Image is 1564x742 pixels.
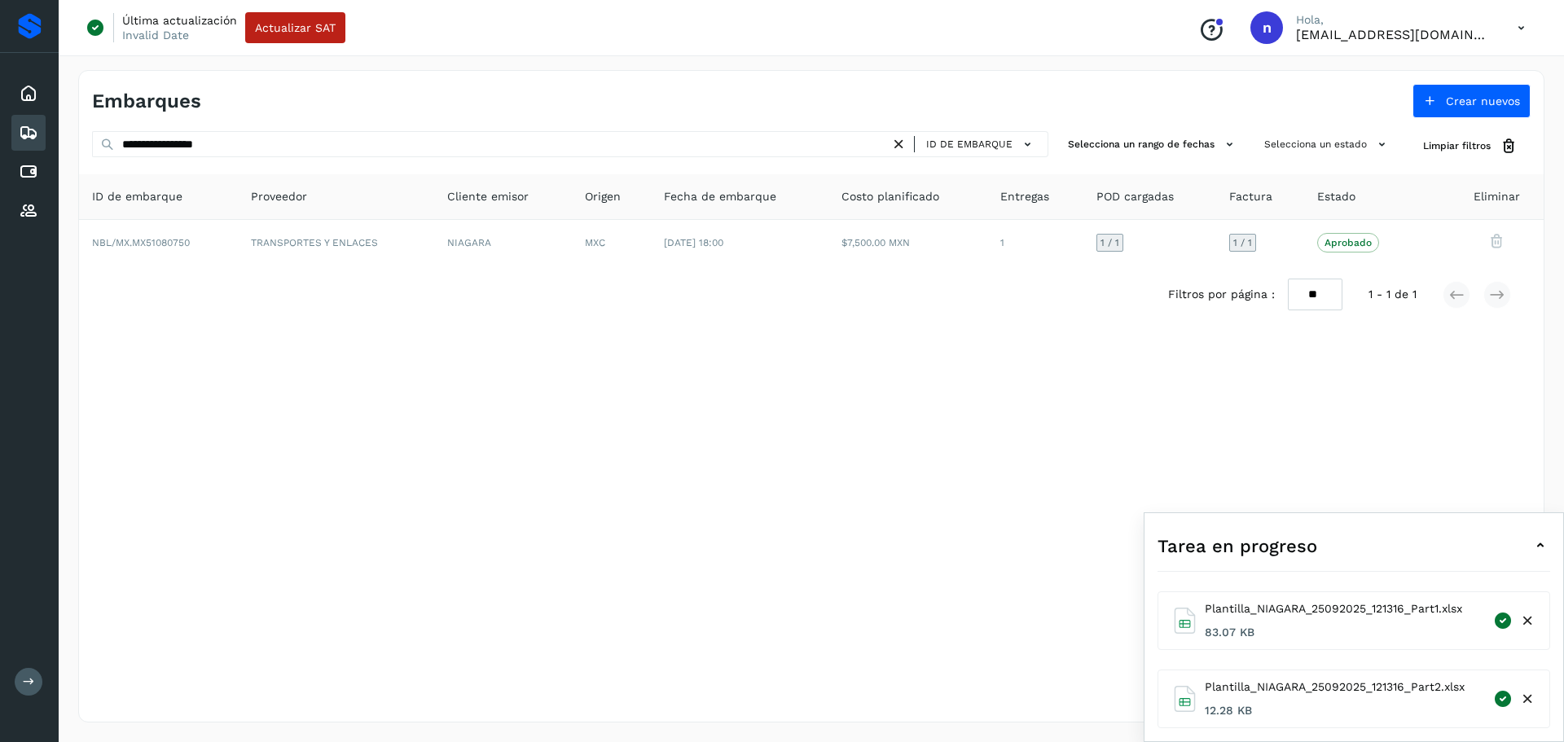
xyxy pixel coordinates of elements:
[841,188,939,205] span: Costo planificado
[1158,533,1317,560] span: Tarea en progreso
[434,220,572,266] td: NIAGARA
[1423,138,1491,153] span: Limpiar filtros
[1325,237,1372,248] p: Aprobado
[11,154,46,190] div: Cuentas por pagar
[987,220,1083,266] td: 1
[664,237,723,248] span: [DATE] 18:00
[1296,27,1492,42] p: niagara+prod@solvento.mx
[1205,702,1465,719] span: 12.28 KB
[122,28,189,42] p: Invalid Date
[1096,188,1174,205] span: POD cargadas
[1171,686,1198,712] img: Excel file
[92,237,190,248] span: NBL/MX.MX51080750
[1205,678,1465,696] span: Plantilla_NIAGARA_25092025_121316_Part2.xlsx
[1229,188,1272,205] span: Factura
[447,188,529,205] span: Cliente emisor
[585,188,621,205] span: Origen
[1412,84,1531,118] button: Crear nuevos
[11,115,46,151] div: Embarques
[1158,526,1550,565] div: Tarea en progreso
[245,12,345,43] button: Actualizar SAT
[1317,188,1355,205] span: Estado
[921,133,1041,156] button: ID de embarque
[255,22,336,33] span: Actualizar SAT
[122,13,237,28] p: Última actualización
[11,193,46,229] div: Proveedores
[1233,238,1252,248] span: 1 / 1
[1000,188,1049,205] span: Entregas
[828,220,987,266] td: $7,500.00 MXN
[926,137,1013,151] span: ID de embarque
[1474,188,1520,205] span: Eliminar
[11,76,46,112] div: Inicio
[664,188,776,205] span: Fecha de embarque
[92,188,182,205] span: ID de embarque
[1258,131,1397,158] button: Selecciona un estado
[1205,600,1462,617] span: Plantilla_NIAGARA_25092025_121316_Part1.xlsx
[1061,131,1245,158] button: Selecciona un rango de fechas
[238,220,434,266] td: TRANSPORTES Y ENLACES
[1368,286,1417,303] span: 1 - 1 de 1
[1410,131,1531,161] button: Limpiar filtros
[251,188,307,205] span: Proveedor
[1101,238,1119,248] span: 1 / 1
[1168,286,1275,303] span: Filtros por página :
[1296,13,1492,27] p: Hola,
[572,220,651,266] td: MXC
[92,90,201,113] h4: Embarques
[1446,95,1520,107] span: Crear nuevos
[1171,608,1198,634] img: Excel file
[1205,624,1462,641] span: 83.07 KB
